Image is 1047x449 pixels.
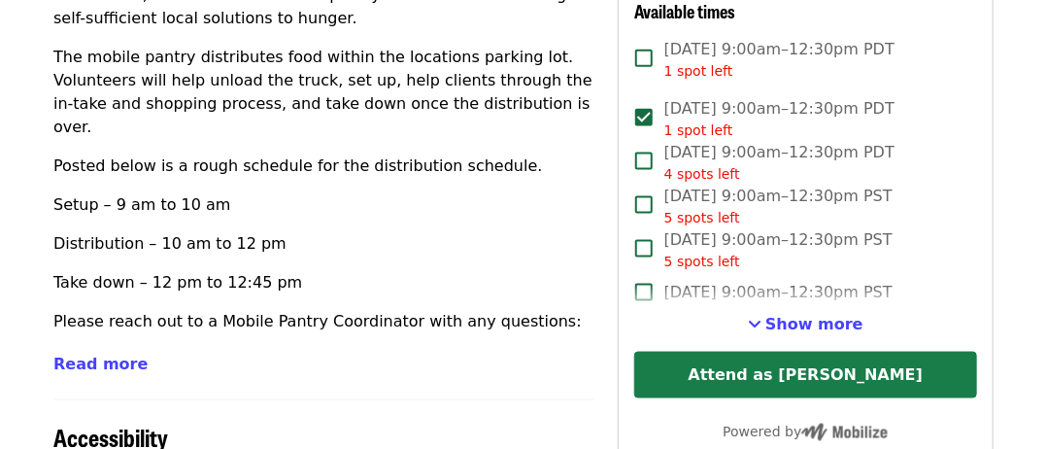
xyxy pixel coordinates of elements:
[748,313,863,336] button: See more timeslots
[53,232,594,256] p: Distribution – 10 am to 12 pm
[53,155,594,178] p: Posted below is a rough schedule for the distribution schedule.
[664,141,895,185] span: [DATE] 9:00am–12:30pm PDT
[765,315,863,333] span: Show more
[53,353,148,376] button: Read more
[53,271,594,294] p: Take down – 12 pm to 12:45 pm
[53,46,594,139] p: The mobile pantry distributes food within the locations parking lot. Volunteers will help unload ...
[664,166,740,182] span: 4 spots left
[664,185,893,228] span: [DATE] 9:00am–12:30pm PST
[801,424,888,441] img: Powered by Mobilize
[53,310,594,333] p: Please reach out to a Mobile Pantry Coordinator with any questions:
[664,254,740,269] span: 5 spots left
[53,349,594,396] p: [PERSON_NAME] (she/they/elle) Bilingual Mobile Pantry Coordinator - [EMAIL_ADDRESS][DOMAIN_NAME]
[664,63,733,79] span: 1 spot left
[634,352,977,398] button: Attend as [PERSON_NAME]
[53,193,594,217] p: Setup – 9 am to 10 am
[664,97,895,141] span: [DATE] 9:00am–12:30pm PDT
[664,281,893,304] span: [DATE] 9:00am–12:30pm PST
[53,355,148,373] span: Read more
[664,228,893,272] span: [DATE] 9:00am–12:30pm PST
[664,210,740,225] span: 5 spots left
[664,122,733,138] span: 1 spot left
[723,424,888,439] span: Powered by
[664,38,895,82] span: [DATE] 9:00am–12:30pm PDT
